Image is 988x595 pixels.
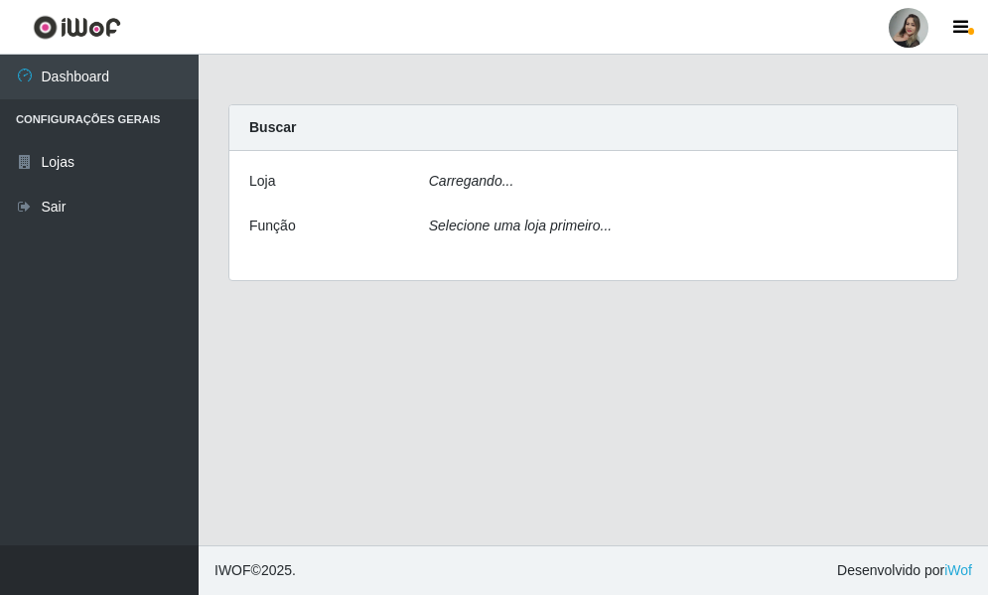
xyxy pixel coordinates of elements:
[837,560,972,581] span: Desenvolvido por
[429,173,514,189] i: Carregando...
[214,560,296,581] span: © 2025 .
[214,562,251,578] span: IWOF
[249,119,296,135] strong: Buscar
[429,218,612,233] i: Selecione uma loja primeiro...
[249,216,296,236] label: Função
[249,171,275,192] label: Loja
[944,562,972,578] a: iWof
[33,15,121,40] img: CoreUI Logo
